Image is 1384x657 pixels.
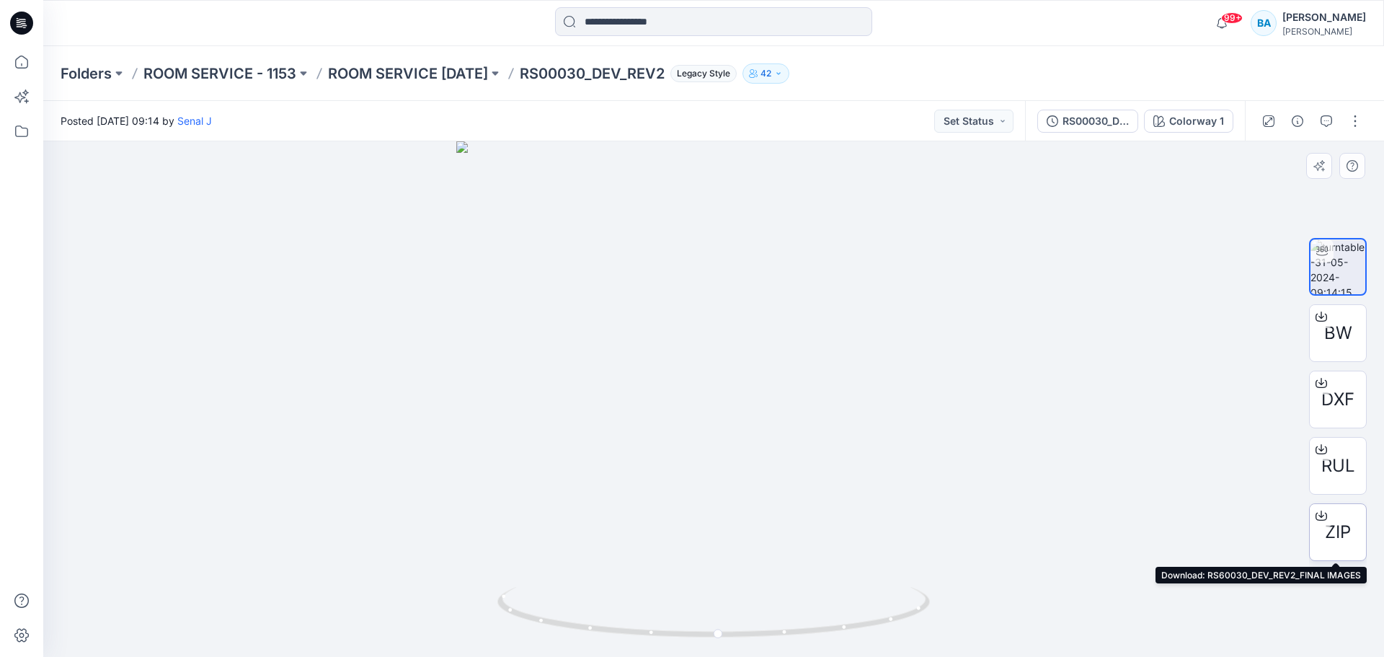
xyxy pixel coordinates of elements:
[1310,239,1365,294] img: turntable-31-05-2024-09:14:15
[328,63,488,84] a: ROOM SERVICE [DATE]
[760,66,771,81] p: 42
[1282,26,1366,37] div: [PERSON_NAME]
[742,63,789,84] button: 42
[61,63,112,84] a: Folders
[1282,9,1366,26] div: [PERSON_NAME]
[1325,519,1351,545] span: ZIP
[665,63,737,84] button: Legacy Style
[61,113,212,128] span: Posted [DATE] 09:14 by
[1251,10,1277,36] div: BA
[1144,110,1233,133] button: Colorway 1
[143,63,296,84] a: ROOM SERVICE - 1153
[177,115,212,127] a: Senal J
[1221,12,1243,24] span: 99+
[1324,320,1352,346] span: BW
[1286,110,1309,133] button: Details
[1063,113,1129,129] div: RS00030_DEV_REV2
[1169,113,1224,129] div: Colorway 1
[1321,453,1355,479] span: RUL
[670,65,737,82] span: Legacy Style
[520,63,665,84] p: RS00030_DEV_REV2
[1321,387,1354,413] span: DXF
[1037,110,1138,133] button: RS00030_DEV_REV2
